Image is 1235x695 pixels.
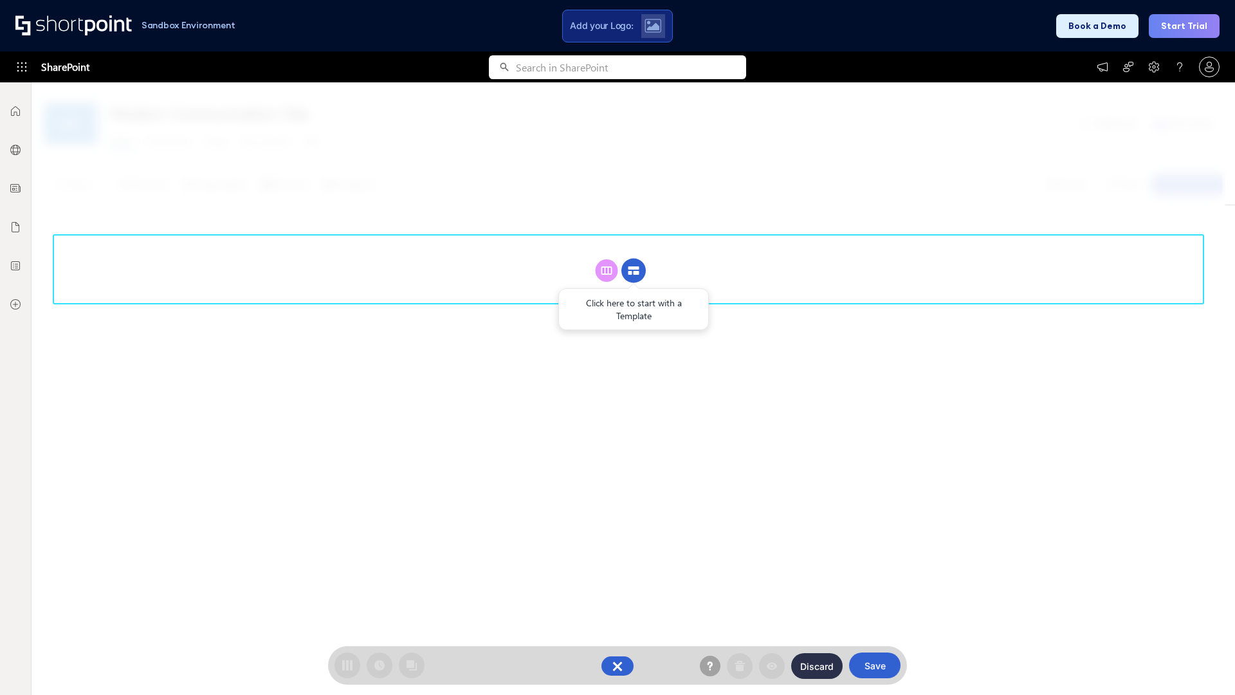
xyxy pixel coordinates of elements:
[142,22,235,29] h1: Sandbox Environment
[645,19,661,33] img: Upload logo
[1056,14,1139,38] button: Book a Demo
[516,55,746,79] input: Search in SharePoint
[791,653,843,679] button: Discard
[1149,14,1220,38] button: Start Trial
[570,20,633,32] span: Add your Logo:
[1171,633,1235,695] iframe: Chat Widget
[41,51,89,82] span: SharePoint
[849,653,901,678] button: Save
